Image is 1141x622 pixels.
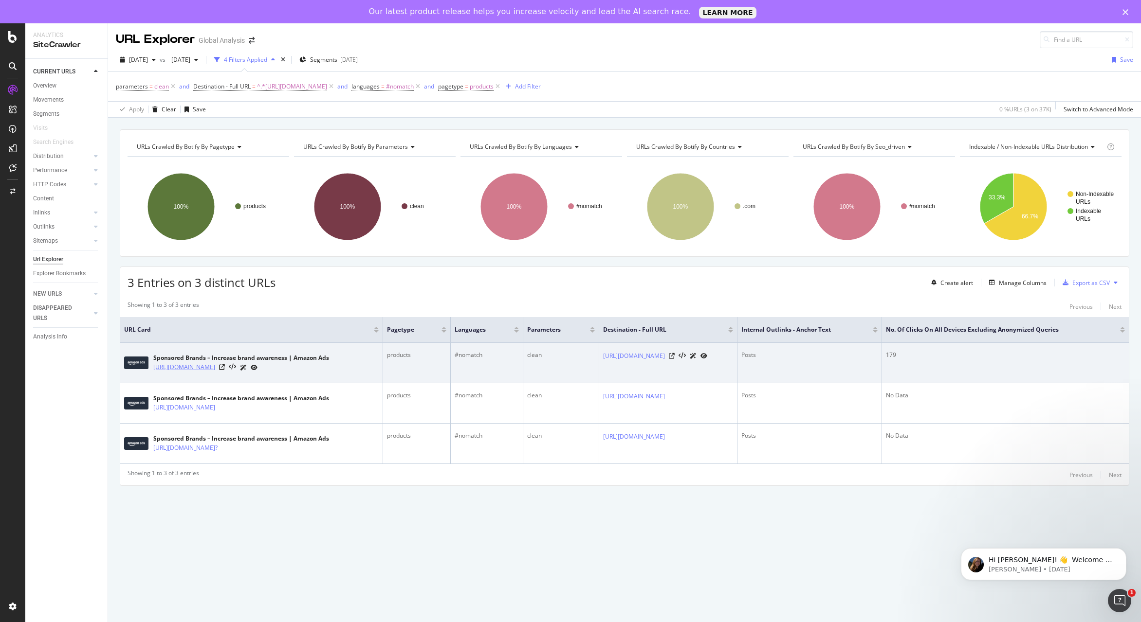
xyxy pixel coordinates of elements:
[741,325,858,334] span: Internal Outlinks - Anchor Text
[153,394,329,403] div: Sponsored Brands – Increase brand awareness | Amazon Ads
[33,109,101,119] a: Segments
[1076,215,1090,222] text: URLs
[1076,208,1101,214] text: Indexable
[669,353,675,359] a: Visit Online Page
[340,55,358,64] div: [DATE]
[840,203,855,210] text: 100%
[124,437,148,450] img: main image
[634,139,780,155] h4: URLs Crawled By Botify By countries
[1076,198,1090,205] text: URLs
[251,362,258,373] a: URL Inspection
[424,82,434,91] button: and
[199,36,245,45] div: Global Analysis
[1059,275,1110,290] button: Export as CSV
[153,443,218,453] a: [URL][DOMAIN_NAME]?
[33,289,91,299] a: NEW URLS
[124,356,148,369] img: main image
[1072,279,1110,287] div: Export as CSV
[985,277,1047,288] button: Manage Columns
[219,364,225,370] a: Visit Online Page
[502,81,541,92] button: Add Filter
[603,432,665,442] a: [URL][DOMAIN_NAME]
[351,82,380,90] span: languages
[369,7,691,17] div: Our latest product release helps you increase velocity and lead the AI search race.
[33,95,64,105] div: Movements
[946,528,1141,596] iframe: Intercom notifications message
[33,123,48,133] div: Visits
[460,164,622,249] svg: A chart.
[793,164,955,249] svg: A chart.
[124,397,148,409] img: main image
[116,52,160,68] button: [DATE]
[160,55,167,64] span: vs
[743,203,755,210] text: .com
[33,123,57,133] a: Visits
[886,351,1125,359] div: 179
[527,325,575,334] span: parameters
[128,274,276,290] span: 3 Entries on 3 distinct URLs
[515,82,541,90] div: Add Filter
[940,279,973,287] div: Create alert
[603,391,665,401] a: [URL][DOMAIN_NAME]
[960,164,1122,249] svg: A chart.
[33,151,64,161] div: Distribution
[1069,301,1093,312] button: Previous
[387,325,427,334] span: pagetype
[679,353,686,359] button: View HTML Source
[193,105,206,113] div: Save
[1022,213,1038,220] text: 66.7%
[465,82,468,90] span: =
[741,351,878,359] div: Posts
[33,81,56,91] div: Overview
[33,208,91,218] a: Inlinks
[240,362,247,373] a: AI Url Details
[33,268,86,279] div: Explorer Bookmarks
[636,142,735,151] span: URLs Crawled By Botify By countries
[33,332,67,342] div: Analysis Info
[116,31,195,48] div: URL Explorer
[438,82,463,90] span: pagetype
[33,81,101,91] a: Overview
[179,82,189,91] button: and
[310,55,337,64] span: Segments
[153,362,215,372] a: [URL][DOMAIN_NAME]
[137,142,235,151] span: URLs Crawled By Botify By pagetype
[33,254,101,265] a: Url Explorer
[128,164,289,249] div: A chart.
[33,179,66,190] div: HTTP Codes
[33,31,100,39] div: Analytics
[576,203,602,210] text: #nomatch
[167,55,190,64] span: 2025 Mar. 26th
[741,391,878,400] div: Posts
[470,142,572,151] span: URLs Crawled By Botify By languages
[967,139,1105,155] h4: Indexable / Non-Indexable URLs Distribution
[927,275,973,290] button: Create alert
[470,80,494,93] span: products
[33,289,62,299] div: NEW URLS
[257,80,327,93] span: ^.*[URL][DOMAIN_NAME]
[33,95,101,105] a: Movements
[1109,301,1122,312] button: Next
[162,105,176,113] div: Clear
[174,203,189,210] text: 100%
[1128,589,1136,597] span: 1
[33,165,67,176] div: Performance
[1109,471,1122,479] div: Next
[1109,302,1122,311] div: Next
[135,139,280,155] h4: URLs Crawled By Botify By pagetype
[33,236,58,246] div: Sitemaps
[410,203,424,210] text: clean
[1040,31,1133,48] input: Find a URL
[116,82,148,90] span: parameters
[149,82,153,90] span: =
[455,325,499,334] span: languages
[527,391,594,400] div: clean
[153,403,215,412] a: [URL][DOMAIN_NAME]
[627,164,789,249] svg: A chart.
[116,102,144,117] button: Apply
